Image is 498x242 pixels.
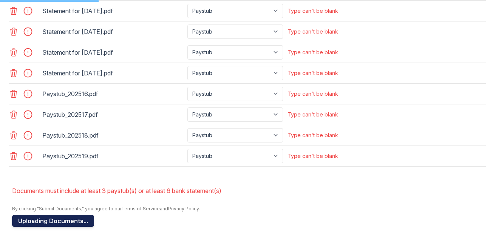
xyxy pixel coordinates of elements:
div: Type can't be blank [288,49,338,56]
button: Uploading Documents... [12,215,94,227]
a: Privacy Policy. [168,206,200,211]
div: Paystub_202517.pdf [42,109,184,121]
div: Type can't be blank [288,111,338,118]
div: By clicking "Submit Documents," you agree to our and [12,206,486,212]
div: Statement for [DATE].pdf [42,67,184,79]
div: Paystub_202519.pdf [42,150,184,162]
div: Type can't be blank [288,69,338,77]
div: Paystub_202516.pdf [42,88,184,100]
div: Statement for [DATE].pdf [42,5,184,17]
div: Statement for [DATE].pdf [42,26,184,38]
div: Type can't be blank [288,90,338,98]
div: Type can't be blank [288,28,338,35]
div: Statement for [DATE].pdf [42,46,184,58]
div: Type can't be blank [288,152,338,160]
a: Terms of Service [121,206,160,211]
div: Type can't be blank [288,7,338,15]
div: Type can't be blank [288,132,338,139]
div: Paystub_202518.pdf [42,129,184,141]
li: Documents must include at least 3 paystub(s) or at least 6 bank statement(s) [12,183,486,198]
